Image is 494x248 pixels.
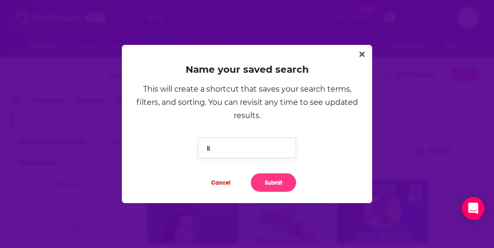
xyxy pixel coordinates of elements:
[356,49,368,60] button: Close
[133,83,361,122] div: This will create a shortcut that saves your search terms, filters, and sorting. You can revisit a...
[251,173,296,192] button: Submit
[198,137,296,158] input: Name your search
[198,173,243,192] button: Cancel
[186,64,309,75] h2: Name your saved search
[462,197,485,220] div: Open Intercom Messenger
